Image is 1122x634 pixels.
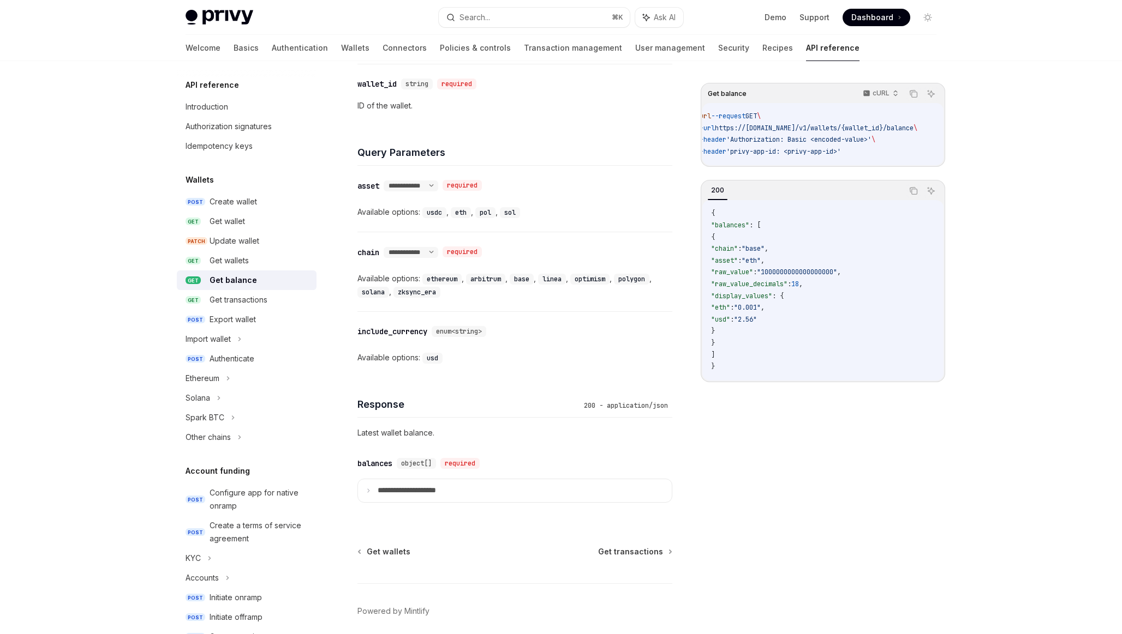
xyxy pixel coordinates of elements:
span: POST [186,355,205,363]
span: \ [914,124,917,132]
a: PATCHUpdate wallet [177,231,317,251]
span: "raw_value_decimals" [711,280,787,288]
a: Idempotency keys [177,136,317,156]
h4: Query Parameters [357,145,672,160]
div: Search... [459,11,490,24]
code: base [510,274,534,285]
span: : [ [749,221,761,230]
span: { [711,233,715,241]
div: Create wallet [210,195,257,208]
code: usd [422,353,443,364]
div: Get wallets [210,254,249,267]
span: curl [696,112,711,120]
div: , [538,272,570,285]
button: Ask AI [924,87,938,101]
a: GETGet wallet [177,212,317,231]
a: GETGet balance [177,270,317,290]
div: 200 - application/json [580,400,672,411]
code: arbitrum [466,274,505,285]
span: --header [696,147,726,156]
a: Basics [234,35,259,61]
button: Copy the contents from the code block [906,184,921,198]
a: Transaction management [524,35,622,61]
div: Introduction [186,100,228,113]
span: : [738,244,742,253]
button: Copy the contents from the code block [906,87,921,101]
a: POSTExport wallet [177,310,317,329]
span: 'Authorization: Basic <encoded-value>' [726,135,872,144]
span: : { [772,292,784,300]
span: enum<string> [436,327,482,336]
span: "eth" [711,303,730,312]
a: Welcome [186,35,220,61]
code: sol [500,207,520,218]
span: } [711,327,715,335]
h5: API reference [186,79,239,92]
a: API reference [806,35,860,61]
code: pol [475,207,496,218]
code: optimism [570,274,610,285]
span: GET [186,218,201,226]
img: light logo [186,10,253,25]
span: ] [711,351,715,359]
div: KYC [186,552,201,565]
span: : [730,315,734,324]
span: POST [186,316,205,324]
div: , [614,272,654,285]
a: Recipes [762,35,793,61]
div: Authenticate [210,352,254,365]
span: : [730,303,734,312]
div: Initiate offramp [210,611,262,624]
span: PATCH [186,237,207,245]
p: Latest wallet balance. [357,426,672,439]
a: Connectors [383,35,427,61]
span: 'privy-app-id: <privy-app-id>' [726,147,841,156]
span: --header [696,135,726,144]
a: POSTCreate wallet [177,192,317,212]
div: balances [357,458,392,469]
a: Wallets [341,35,369,61]
div: Get transactions [210,293,267,306]
span: string [405,80,428,88]
span: , [799,280,803,288]
div: chain [357,247,379,258]
code: eth [451,207,471,218]
h5: Account funding [186,464,250,478]
a: User management [635,35,705,61]
code: usdc [422,207,446,218]
div: Available options: [357,351,672,364]
div: Import wallet [186,333,231,346]
code: polygon [614,274,649,285]
span: GET [186,296,201,304]
div: include_currency [357,326,427,337]
a: POSTConfigure app for native onramp [177,483,317,516]
span: Dashboard [851,12,893,23]
div: , [422,206,451,219]
a: Get wallets [359,546,410,557]
a: POSTCreate a terms of service agreement [177,516,317,548]
div: Solana [186,391,210,404]
p: ID of the wallet. [357,99,672,112]
div: , [451,206,475,219]
span: ⌘ K [612,13,623,22]
a: POSTInitiate offramp [177,607,317,627]
div: , [510,272,538,285]
div: asset [357,180,379,191]
div: 200 [708,184,727,197]
a: Introduction [177,97,317,117]
span: "chain" [711,244,738,253]
a: GETGet transactions [177,290,317,310]
p: cURL [873,89,890,98]
div: required [440,458,480,469]
div: wallet_id [357,79,397,89]
span: GET [745,112,757,120]
a: POSTAuthenticate [177,349,317,369]
div: Get balance [210,274,257,287]
a: Authentication [272,35,328,61]
span: , [761,303,765,312]
div: required [437,79,476,89]
div: Available options: [357,206,672,219]
span: : [787,280,791,288]
span: "eth" [742,256,761,265]
span: GET [186,257,201,265]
